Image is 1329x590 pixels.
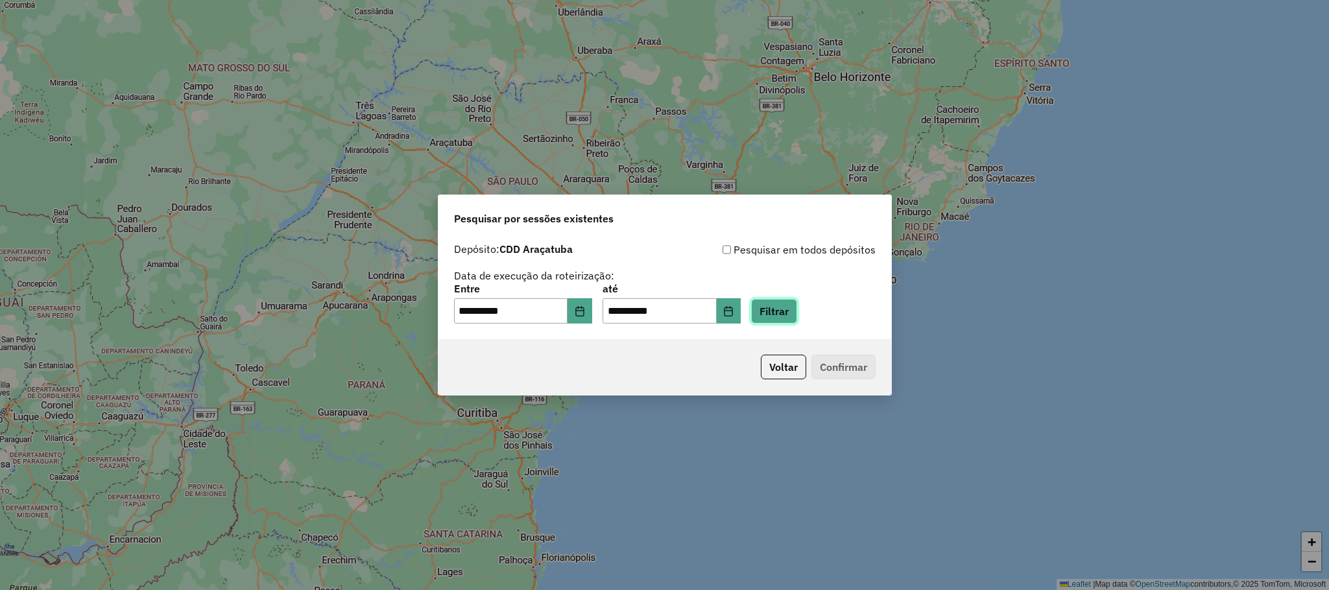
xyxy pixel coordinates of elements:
label: Entre [454,281,592,296]
strong: CDD Araçatuba [499,242,573,255]
label: Depósito: [454,241,573,257]
button: Voltar [761,355,806,379]
span: Pesquisar por sessões existentes [454,211,614,226]
button: Filtrar [751,299,797,324]
div: Pesquisar em todos depósitos [665,242,876,257]
button: Choose Date [568,298,592,324]
label: Data de execução da roteirização: [454,268,614,283]
label: até [603,281,741,296]
button: Choose Date [717,298,741,324]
